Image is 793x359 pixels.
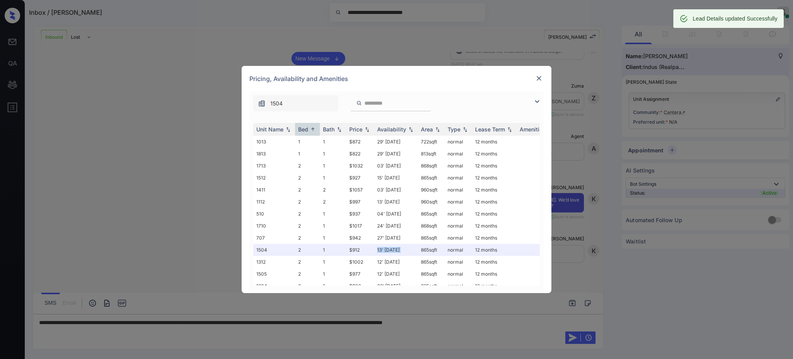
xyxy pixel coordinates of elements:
[253,136,295,148] td: 1013
[472,244,517,256] td: 12 months
[434,127,441,132] img: sorting
[295,280,320,292] td: 2
[298,126,308,133] div: Bed
[253,280,295,292] td: 1304
[472,136,517,148] td: 12 months
[418,184,445,196] td: 960 sqft
[253,244,295,256] td: 1504
[253,160,295,172] td: 1713
[421,126,433,133] div: Area
[445,220,472,232] td: normal
[320,280,346,292] td: 1
[320,268,346,280] td: 1
[295,268,320,280] td: 2
[418,208,445,220] td: 865 sqft
[374,256,418,268] td: 12' [DATE]
[472,172,517,184] td: 12 months
[472,148,517,160] td: 12 months
[418,280,445,292] td: 865 sqft
[320,148,346,160] td: 1
[295,160,320,172] td: 2
[346,208,374,220] td: $937
[346,244,374,256] td: $912
[346,172,374,184] td: $927
[374,268,418,280] td: 12' [DATE]
[374,208,418,220] td: 04' [DATE]
[448,126,460,133] div: Type
[418,268,445,280] td: 865 sqft
[374,220,418,232] td: 24' [DATE]
[418,220,445,232] td: 868 sqft
[320,184,346,196] td: 2
[418,148,445,160] td: 813 sqft
[335,127,343,132] img: sorting
[346,232,374,244] td: $942
[472,256,517,268] td: 12 months
[374,184,418,196] td: 03' [DATE]
[320,244,346,256] td: 1
[256,126,283,133] div: Unit Name
[445,148,472,160] td: normal
[295,256,320,268] td: 2
[309,126,317,132] img: sorting
[374,280,418,292] td: 22' [DATE]
[295,208,320,220] td: 2
[418,172,445,184] td: 865 sqft
[320,208,346,220] td: 1
[258,100,266,107] img: icon-zuma
[418,232,445,244] td: 865 sqft
[472,208,517,220] td: 12 months
[472,268,517,280] td: 12 months
[445,208,472,220] td: normal
[346,160,374,172] td: $1032
[472,220,517,232] td: 12 months
[349,126,362,133] div: Price
[346,220,374,232] td: $1017
[374,196,418,208] td: 13' [DATE]
[472,280,517,292] td: 12 months
[407,127,415,132] img: sorting
[445,256,472,268] td: normal
[472,184,517,196] td: 12 months
[320,256,346,268] td: 1
[445,280,472,292] td: normal
[253,172,295,184] td: 1512
[472,196,517,208] td: 12 months
[295,232,320,244] td: 2
[461,127,469,132] img: sorting
[418,136,445,148] td: 722 sqft
[320,136,346,148] td: 1
[253,208,295,220] td: 510
[356,100,362,107] img: icon-zuma
[374,172,418,184] td: 15' [DATE]
[346,148,374,160] td: $822
[445,232,472,244] td: normal
[253,184,295,196] td: 1411
[374,232,418,244] td: 27' [DATE]
[418,196,445,208] td: 960 sqft
[535,74,543,82] img: close
[445,184,472,196] td: normal
[253,232,295,244] td: 707
[418,256,445,268] td: 865 sqft
[295,196,320,208] td: 2
[323,126,335,133] div: Bath
[320,172,346,184] td: 1
[374,244,418,256] td: 13' [DATE]
[346,196,374,208] td: $997
[472,160,517,172] td: 12 months
[295,220,320,232] td: 2
[363,127,371,132] img: sorting
[445,172,472,184] td: normal
[253,220,295,232] td: 1710
[346,136,374,148] td: $872
[320,232,346,244] td: 1
[377,126,406,133] div: Availability
[374,148,418,160] td: 29' [DATE]
[253,268,295,280] td: 1505
[346,280,374,292] td: $902
[320,220,346,232] td: 1
[374,160,418,172] td: 03' [DATE]
[295,148,320,160] td: 1
[295,244,320,256] td: 2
